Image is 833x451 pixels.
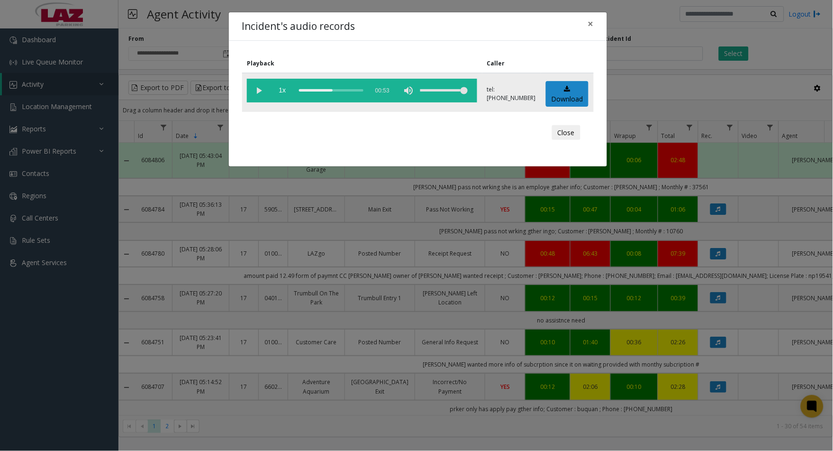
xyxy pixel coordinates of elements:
span: × [588,17,594,30]
button: Close [552,125,580,140]
div: scrub bar [299,79,363,102]
span: playback speed button [271,79,294,102]
th: Caller [482,54,541,73]
h4: Incident's audio records [242,19,355,34]
p: tel:[PHONE_NUMBER] [487,85,536,102]
button: Close [581,12,600,36]
a: Download [546,81,589,107]
div: volume level [420,79,468,102]
th: Playback [242,54,482,73]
